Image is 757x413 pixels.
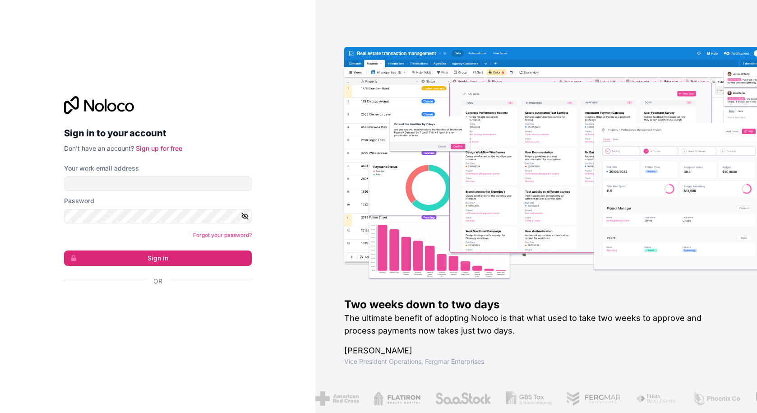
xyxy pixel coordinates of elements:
[692,391,741,406] img: /assets/phoenix-BREaitsQ.png
[344,344,728,357] h1: [PERSON_NAME]
[344,312,728,337] h2: The ultimate benefit of adopting Noloco is that what used to take two weeks to approve and proces...
[64,144,134,152] span: Don't have an account?
[344,357,728,366] h1: Vice President Operations , Fergmar Enterprises
[136,144,182,152] a: Sign up for free
[60,296,249,316] iframe: Sign in with Google Button
[64,209,252,223] input: Password
[64,196,94,205] label: Password
[64,164,139,173] label: Your work email address
[64,251,252,266] button: Sign in
[566,391,621,406] img: /assets/fergmar-CudnrXN5.png
[64,176,252,191] input: Email address
[374,391,420,406] img: /assets/flatiron-C8eUkumj.png
[315,391,359,406] img: /assets/american-red-cross-BAupjrZR.png
[635,391,678,406] img: /assets/fiera-fwj2N5v4.png
[153,277,162,286] span: Or
[344,297,728,312] h1: Two weeks down to two days
[64,296,245,316] div: Sign in with Google. Opens in new tab
[64,125,252,141] h2: Sign in to your account
[193,232,252,238] a: Forgot your password?
[506,391,552,406] img: /assets/gbstax-C-GtDUiK.png
[434,391,491,406] img: /assets/saastock-C6Zbiodz.png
